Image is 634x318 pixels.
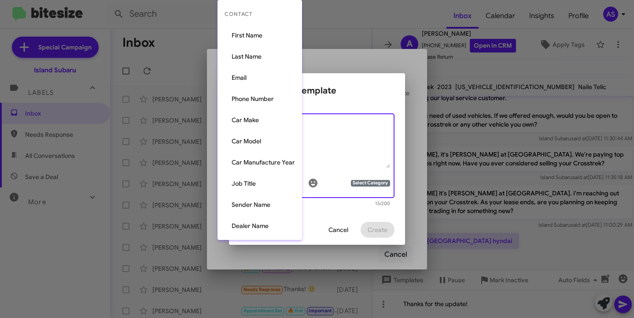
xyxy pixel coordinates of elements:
button: Last Name [217,46,302,67]
button: First Name [217,25,302,46]
button: Phone Number [217,88,302,109]
button: Car Make [217,109,302,131]
button: Dealer Name [217,215,302,236]
span: Contact [217,4,302,25]
button: Sender Name [217,194,302,215]
button: Email [217,67,302,88]
button: Job Title [217,173,302,194]
button: Car Model [217,131,302,152]
button: Car Manufacture Year [217,152,302,173]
